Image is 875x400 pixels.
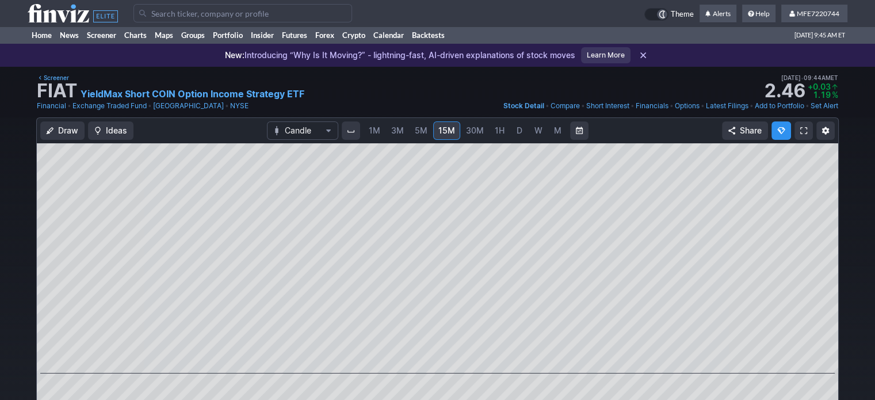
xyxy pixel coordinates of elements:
button: Chart Type [267,121,338,140]
span: • [631,100,635,112]
a: Stock Detail [503,100,544,112]
span: 15M [438,125,455,135]
span: • [801,73,804,83]
span: 3M [391,125,404,135]
a: MFE7220744 [781,5,847,23]
span: Draw [58,125,78,136]
a: Help [742,5,775,23]
a: Financials [636,100,668,112]
span: Ideas [106,125,127,136]
button: Ideas [88,121,133,140]
a: 1M [364,121,385,140]
span: 30M [466,125,484,135]
a: Add to Portfolio [755,100,804,112]
button: Draw [40,121,85,140]
span: • [805,100,809,112]
a: W [529,121,548,140]
span: Stock Detail [503,101,544,110]
span: Latest Filings [706,101,748,110]
a: YieldMax Short COIN Option Income Strategy ETF [81,87,304,101]
span: • [225,100,229,112]
span: • [750,100,754,112]
a: Screener [37,73,69,83]
a: 5M [410,121,433,140]
a: Compare [551,100,580,112]
a: Alerts [700,5,736,23]
button: Share [722,121,768,140]
a: Set Alert [811,100,838,112]
strong: 2.46 [764,82,805,100]
span: • [148,100,152,112]
a: 30M [461,121,489,140]
a: NYSE [230,100,249,112]
a: Crypto [338,26,369,44]
a: Screener [83,26,120,44]
button: Chart Settings [816,121,835,140]
span: 5M [415,125,427,135]
a: Portfolio [209,26,247,44]
a: Exchange Traded Fund [72,100,147,112]
a: Theme [644,8,694,21]
span: 1H [495,125,505,135]
button: Range [570,121,589,140]
span: D [517,125,522,135]
span: • [67,100,71,112]
span: Theme [671,8,694,21]
span: • [701,100,705,112]
span: M [554,125,561,135]
button: Explore new features [771,121,791,140]
span: • [670,100,674,112]
a: Backtests [408,26,449,44]
a: Options [675,100,700,112]
span: +0.03 [808,82,831,92]
span: 1M [369,125,380,135]
a: 15M [433,121,460,140]
a: Maps [151,26,177,44]
a: Futures [278,26,311,44]
a: Groups [177,26,209,44]
a: Insider [247,26,278,44]
span: [DATE] 9:45 AM ET [794,26,845,44]
a: Home [28,26,56,44]
span: • [545,100,549,112]
a: Fullscreen [794,121,813,140]
a: News [56,26,83,44]
input: Search [133,4,352,22]
a: Charts [120,26,151,44]
span: New: [225,50,244,60]
a: Forex [311,26,338,44]
span: MFE7220744 [797,9,839,18]
button: Interval [342,121,360,140]
span: % [832,90,838,100]
a: Short Interest [586,100,629,112]
a: 3M [386,121,409,140]
h1: FIAT [37,82,77,100]
a: M [548,121,567,140]
a: Financial [37,100,66,112]
a: Learn More [581,47,631,63]
span: W [534,125,542,135]
span: Share [740,125,762,136]
a: 1H [490,121,510,140]
span: Candle [285,125,320,136]
span: [DATE] 09:44AM ET [781,73,838,83]
a: Latest Filings [706,100,748,112]
p: Introducing “Why Is It Moving?” - lightning-fast, AI-driven explanations of stock moves [225,49,575,61]
a: Calendar [369,26,408,44]
a: D [510,121,529,140]
span: 1.19 [813,90,831,100]
a: [GEOGRAPHIC_DATA] [153,100,224,112]
span: • [581,100,585,112]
